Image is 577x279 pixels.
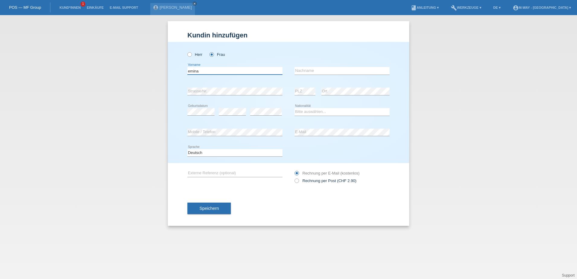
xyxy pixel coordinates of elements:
[295,171,298,178] input: Rechnung per E-Mail (kostenlos)
[9,5,41,10] a: POS — MF Group
[193,2,197,6] a: close
[295,178,356,183] label: Rechnung per Post (CHF 2.90)
[209,52,213,56] input: Frau
[295,171,359,175] label: Rechnung per E-Mail (kostenlos)
[295,178,298,186] input: Rechnung per Post (CHF 2.90)
[513,5,519,11] i: account_circle
[81,2,85,7] span: 1
[510,6,574,9] a: account_circlem-way - [GEOGRAPHIC_DATA] ▾
[187,52,202,57] label: Herr
[209,52,225,57] label: Frau
[84,6,107,9] a: Einkäufe
[107,6,141,9] a: E-Mail Support
[451,5,457,11] i: build
[408,6,442,9] a: bookAnleitung ▾
[56,6,84,9] a: Kund*innen
[490,6,504,9] a: DE ▾
[448,6,484,9] a: buildWerkzeuge ▾
[187,203,231,214] button: Speichern
[187,31,390,39] h1: Kundin hinzufügen
[193,2,196,5] i: close
[160,5,192,10] a: [PERSON_NAME]
[199,206,219,211] span: Speichern
[562,273,575,277] a: Support
[411,5,417,11] i: book
[187,52,191,56] input: Herr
